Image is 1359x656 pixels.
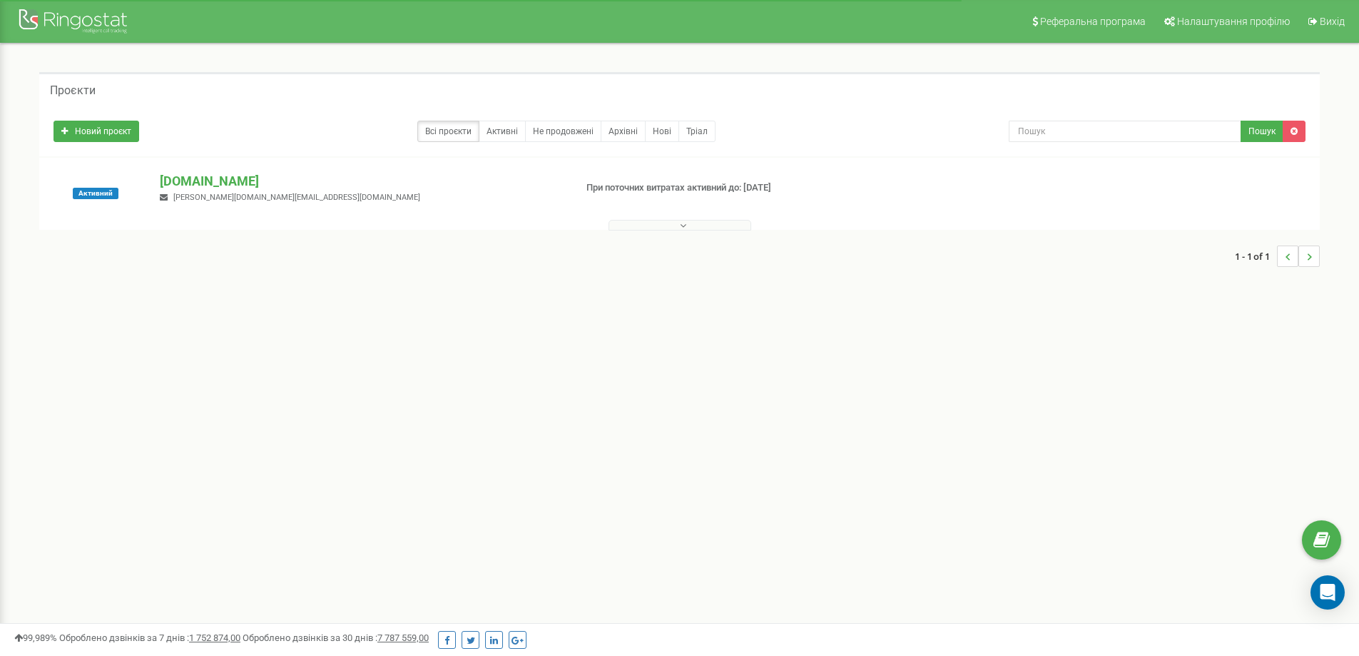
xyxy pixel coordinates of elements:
[59,632,240,643] span: Оброблено дзвінків за 7 днів :
[417,121,479,142] a: Всі проєкти
[1009,121,1241,142] input: Пошук
[243,632,429,643] span: Оброблено дзвінків за 30 днів :
[1241,121,1283,142] button: Пошук
[1310,575,1345,610] div: Open Intercom Messenger
[479,121,526,142] a: Активні
[1177,16,1290,27] span: Налаштування профілю
[586,181,883,195] p: При поточних витратах активний до: [DATE]
[160,172,563,191] p: [DOMAIN_NAME]
[54,121,139,142] a: Новий проєкт
[601,121,646,142] a: Архівні
[73,188,118,199] span: Активний
[678,121,716,142] a: Тріал
[377,632,429,643] u: 7 787 559,00
[173,193,420,202] span: [PERSON_NAME][DOMAIN_NAME][EMAIL_ADDRESS][DOMAIN_NAME]
[1320,16,1345,27] span: Вихід
[1235,231,1320,281] nav: ...
[645,121,679,142] a: Нові
[14,632,57,643] span: 99,989%
[1040,16,1146,27] span: Реферальна програма
[1235,246,1277,267] span: 1 - 1 of 1
[50,84,96,97] h5: Проєкти
[525,121,601,142] a: Не продовжені
[189,632,240,643] u: 1 752 874,00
